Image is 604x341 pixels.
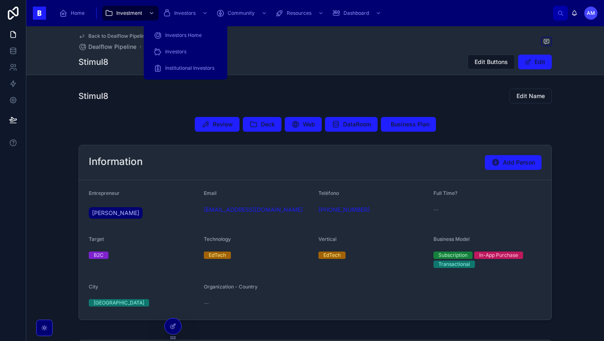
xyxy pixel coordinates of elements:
span: Edit Name [516,92,545,100]
span: Vertical [318,236,337,242]
span: Edit Buttons [475,58,508,66]
span: [PERSON_NAME] [92,209,139,217]
button: Add Person [485,155,542,170]
div: [GEOGRAPHIC_DATA] [94,299,144,307]
a: Dashboard [330,6,385,21]
a: Investors [149,44,223,59]
span: Back to Dealflow Pipeline [88,33,148,39]
button: Edit Name [509,89,552,103]
button: Edit Buttons [468,55,515,69]
button: Business Plan [381,117,436,132]
span: Review [213,120,233,128]
a: Community [214,6,271,21]
span: -- [204,299,209,307]
button: DataRoom [325,117,378,132]
span: Teléfono [318,190,339,196]
a: [PERSON_NAME] [89,207,143,219]
button: Review [195,117,240,132]
a: [EMAIL_ADDRESS][DOMAIN_NAME] [204,206,303,214]
h2: Information [89,155,143,168]
span: DataRoom [343,120,371,128]
span: Resources [287,10,311,16]
span: Add Person [503,158,535,167]
h1: Stimul8 [78,90,108,102]
div: B2C [94,252,104,259]
a: Investors [160,6,212,21]
span: Investors [174,10,196,16]
span: Home [71,10,85,16]
span: Business Model [433,236,470,242]
a: Back to Dealflow Pipeline [78,33,148,39]
button: Edit [518,55,552,69]
span: Full Time? [433,190,457,196]
div: In-App Purchase [479,252,518,259]
div: EdTech [323,252,341,259]
span: Institutional Investors [165,65,214,71]
div: scrollable content [53,4,553,22]
span: Entrepreneur [89,190,120,196]
span: Investors [165,48,187,55]
span: AM [587,10,595,16]
span: Technology [204,236,231,242]
img: App logo [33,7,46,20]
a: Investors Home [149,28,223,43]
a: Institutional Investors [149,61,223,76]
span: Business Plan [391,120,429,128]
a: Dealflow Pipeline [78,43,136,51]
div: Transactional [438,261,470,268]
span: Organization - Country [204,284,258,290]
span: Investors Home [165,32,202,39]
div: EdTech [209,252,226,259]
span: Dealflow Pipeline [88,43,136,51]
a: [PHONE_NUMBER] [318,206,370,214]
span: Investment [116,10,142,16]
a: Resources [273,6,328,21]
a: Home [57,6,90,21]
button: Web [285,117,322,132]
span: Community [228,10,255,16]
h1: Stimul8 [78,56,108,68]
span: Deck [261,120,275,128]
span: Web [303,120,315,128]
a: Investment [102,6,159,21]
span: City [89,284,98,290]
span: Target [89,236,104,242]
button: Deck [243,117,281,132]
div: Subscription [438,252,468,259]
span: Email [204,190,217,196]
span: Dashboard [343,10,369,16]
span: -- [433,206,438,214]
